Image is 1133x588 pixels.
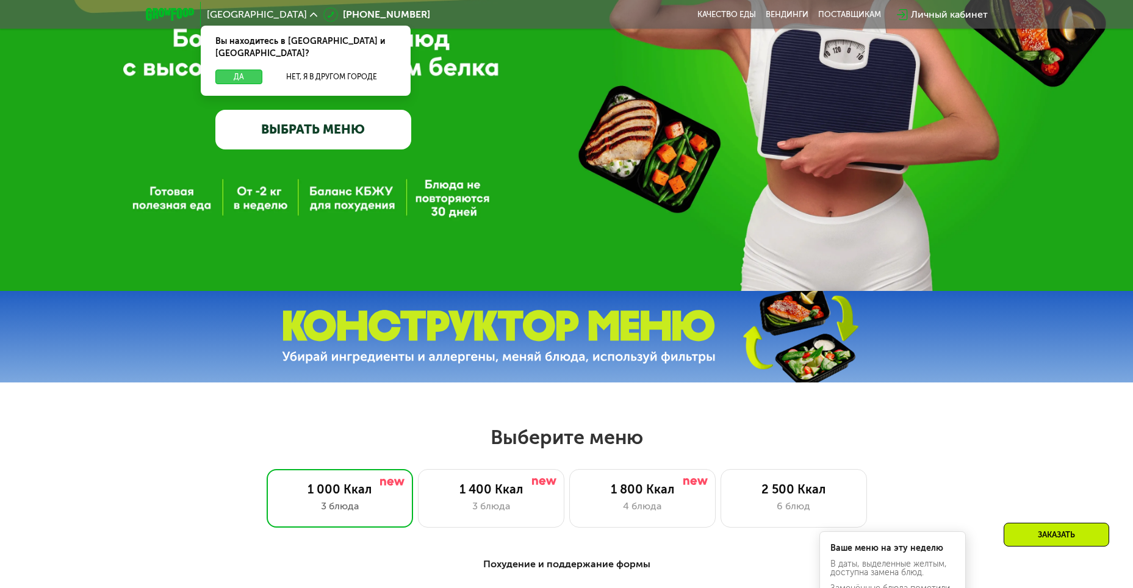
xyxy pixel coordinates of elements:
a: [PHONE_NUMBER] [323,7,430,22]
div: 3 блюда [279,499,400,514]
h2: Выберите меню [39,425,1094,450]
a: ВЫБРАТЬ МЕНЮ [215,110,411,149]
button: Нет, я в другом городе [267,70,396,84]
div: Вы находитесь в [GEOGRAPHIC_DATA] и [GEOGRAPHIC_DATA]? [201,26,411,70]
a: Качество еды [697,10,756,20]
div: 6 блюд [733,499,854,514]
span: [GEOGRAPHIC_DATA] [207,10,307,20]
div: Ваше меню на эту неделю [830,544,955,553]
div: Похудение и поддержание формы [206,557,928,572]
div: Личный кабинет [911,7,988,22]
div: 1 400 Ккал [431,482,552,497]
div: В даты, выделенные желтым, доступна замена блюд. [830,560,955,577]
div: поставщикам [818,10,881,20]
div: 3 блюда [431,499,552,514]
a: Вендинги [766,10,808,20]
div: 4 блюда [582,499,703,514]
div: 1 000 Ккал [279,482,400,497]
div: Заказать [1004,523,1109,547]
button: Да [215,70,262,84]
div: 1 800 Ккал [582,482,703,497]
div: 2 500 Ккал [733,482,854,497]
